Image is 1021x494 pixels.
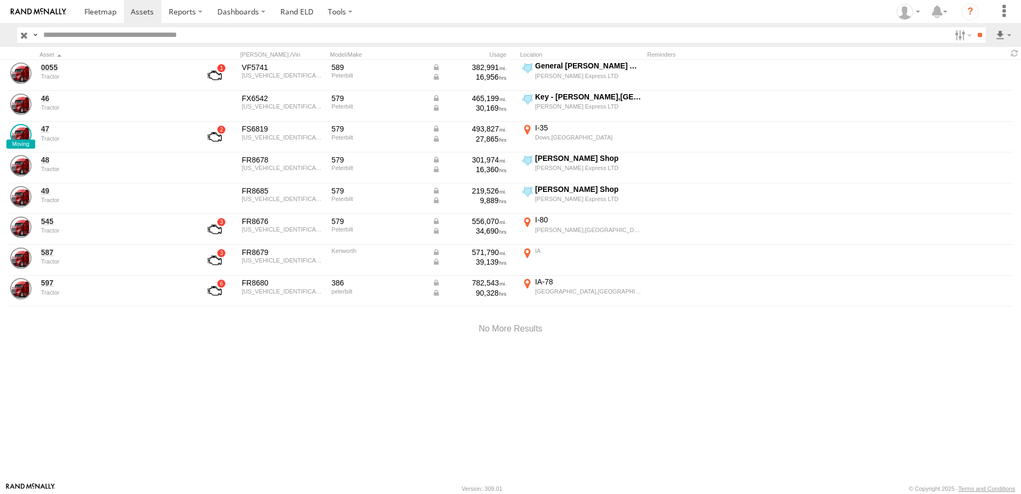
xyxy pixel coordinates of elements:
[6,483,55,494] a: Visit our Website
[10,155,32,176] a: View Asset Details
[242,186,324,196] div: FR8685
[893,4,924,20] div: Tim Zylstra
[242,134,324,141] div: 1XPBDP9X0LD665787
[520,277,643,306] label: Click to View Current Location
[535,184,641,194] div: [PERSON_NAME] Shop
[41,197,187,203] div: undefined
[242,124,324,134] div: FS6819
[535,247,641,254] div: IA
[242,72,324,79] div: 1XPBDP9X0LD665692
[535,153,641,163] div: [PERSON_NAME] Shop
[432,217,507,226] div: Data from Vehicle CANbus
[994,27,1012,43] label: Export results as...
[41,248,187,257] a: 587
[432,72,507,82] div: Data from Vehicle CANbus
[41,258,187,265] div: undefined
[41,289,187,296] div: undefined
[535,226,641,234] div: [PERSON_NAME],[GEOGRAPHIC_DATA]
[31,27,40,43] label: Search Query
[432,124,507,134] div: Data from Vehicle CANbus
[330,51,426,58] div: Model/Make
[195,278,234,304] a: View Asset with Fault/s
[41,73,187,80] div: undefined
[962,3,979,20] i: ?
[242,248,324,257] div: FR8679
[535,103,641,110] div: [PERSON_NAME] Express LTD
[535,164,641,172] div: [PERSON_NAME] Express LTD
[242,257,324,264] div: 1XDAD49X36J139868
[332,217,425,226] div: 579
[520,184,643,213] label: Click to View Current Location
[520,51,643,58] div: Location
[332,288,425,295] div: peterbilt
[41,278,187,288] a: 597
[41,104,187,111] div: undefined
[41,186,187,196] a: 49
[10,63,32,84] a: View Asset Details
[10,248,32,269] a: View Asset Details
[535,72,641,80] div: [PERSON_NAME] Express LTD
[535,134,641,141] div: Dows,[GEOGRAPHIC_DATA]
[332,103,425,110] div: Peterbilt
[332,63,425,72] div: 589
[242,217,324,226] div: FR8676
[535,61,641,71] div: General [PERSON_NAME] Avon
[959,485,1015,492] a: Terms and Conditions
[462,485,502,492] div: Version: 309.01
[535,123,641,133] div: I-35
[242,288,324,295] div: 1XPHD49X1CD144649
[432,257,507,267] div: Data from Vehicle CANbus
[432,103,507,113] div: Data from Vehicle CANbus
[41,124,187,134] a: 47
[41,94,187,103] a: 46
[520,92,643,121] label: Click to View Current Location
[432,288,507,298] div: Data from Vehicle CANbus
[535,195,641,203] div: [PERSON_NAME] Express LTD
[535,288,641,295] div: [GEOGRAPHIC_DATA],[GEOGRAPHIC_DATA]
[332,226,425,233] div: Peterbilt
[332,186,425,196] div: 579
[41,227,187,234] div: undefined
[242,278,324,288] div: FR8680
[41,63,187,72] a: 0055
[41,166,187,172] div: undefined
[240,51,326,58] div: [PERSON_NAME]./Vin
[41,217,187,226] a: 545
[432,278,507,288] div: Data from Vehicle CANbus
[332,196,425,202] div: Peterbilt
[432,134,507,144] div: Data from Vehicle CANbus
[535,92,641,102] div: Key - [PERSON_NAME],[GEOGRAPHIC_DATA]
[195,63,234,88] a: View Asset with Fault/s
[10,278,32,299] a: View Asset Details
[10,217,32,238] a: View Asset Details
[432,94,507,103] div: Data from Vehicle CANbus
[909,485,1015,492] div: © Copyright 2025 -
[430,51,516,58] div: Usage
[242,226,324,233] div: 1XPBD49X8LD664773
[332,94,425,103] div: 579
[432,248,507,257] div: Data from Vehicle CANbus
[242,63,324,72] div: VF5741
[332,124,425,134] div: 579
[242,103,324,110] div: 1XPBDP9X5LD665686
[535,277,641,287] div: IA-78
[332,155,425,165] div: 579
[41,135,187,142] div: undefined
[40,51,189,58] div: Click to Sort
[10,94,32,115] a: View Asset Details
[332,134,425,141] div: Peterbilt
[432,155,507,165] div: Data from Vehicle CANbus
[432,63,507,72] div: Data from Vehicle CANbus
[242,165,324,171] div: 1XPBD49X6PD860006
[195,124,234,150] a: View Asset with Fault/s
[195,248,234,273] a: View Asset with Fault/s
[242,155,324,165] div: FR8678
[242,94,324,103] div: FX6542
[520,61,643,90] label: Click to View Current Location
[432,165,507,174] div: Data from Vehicle CANbus
[520,123,643,152] label: Click to View Current Location
[10,186,32,207] a: View Asset Details
[1008,48,1021,58] span: Refresh
[11,8,66,16] img: rand-logo.svg
[10,124,32,145] a: View Asset Details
